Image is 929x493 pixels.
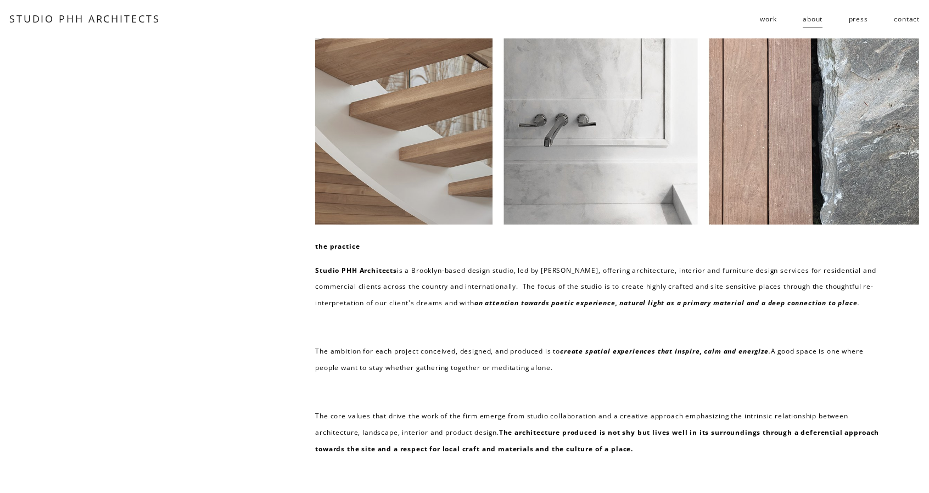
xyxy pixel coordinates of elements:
em: an attention towards poetic experience, natural light as a primary material and a deep connection... [474,298,858,307]
a: contact [894,10,920,28]
strong: the practice [315,242,360,251]
span: work [760,11,776,27]
p: The ambition for each project conceived, designed, and produced is to A good space is one where p... [315,343,881,376]
a: STUDIO PHH ARCHITECTS [9,12,160,25]
a: folder dropdown [760,10,776,28]
em: . [858,298,860,307]
p: The core values that drive the work of the firm emerge from studio collaboration and a creative a... [315,408,881,457]
strong: Studio PHH Architects [315,266,397,275]
strong: The architecture produced is not shy but lives well in its surroundings through a deferential app... [315,428,881,453]
em: create spatial experiences that inspire, calm and energize [560,346,769,356]
a: press [849,10,868,28]
a: about [803,10,822,28]
em: . [769,346,771,356]
p: is a Brooklyn-based design studio, led by [PERSON_NAME], offering architecture, interior and furn... [315,262,881,312]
